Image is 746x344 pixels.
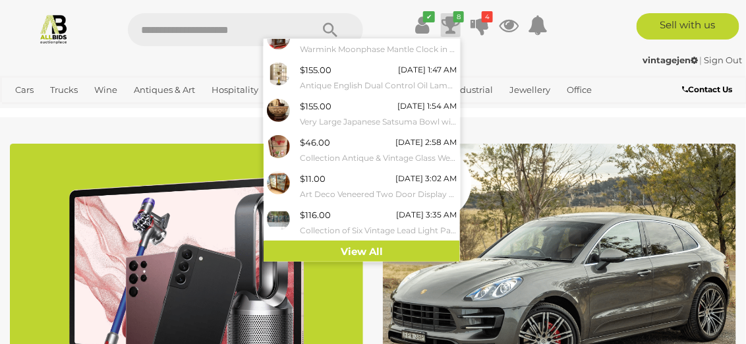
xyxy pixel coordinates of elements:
[482,11,493,22] i: 4
[441,13,461,37] a: 8
[683,82,736,97] a: Contact Us
[446,79,498,101] a: Industrial
[264,204,460,241] a: $116.00 [DATE] 3:35 AM Collection of Six Vintage Lead Light Panels
[45,79,83,101] a: Trucks
[264,23,460,59] a: $189.00 [DATE] 1:41 AM Warmink Moonphase Mantle Clock in Timber Case
[267,135,290,158] img: 53913-91a.jpg
[10,101,47,123] a: Sports
[470,13,490,37] a: 4
[300,115,457,129] small: Very Large Japanese Satsuma Bowl with Foliate Motif and Crackle Glaze on Wooden Stand
[264,96,460,132] a: $155.00 [DATE] 1:54 AM Very Large Japanese Satsuma Bowl with Foliate Motif and Crackle Glaze on W...
[395,135,457,150] div: [DATE] 2:58 AM
[423,11,435,22] i: ✔
[267,63,290,86] img: 53913-158a.jpg
[129,79,200,101] a: Antiques & Art
[643,55,698,65] strong: vintagejen
[10,79,39,101] a: Cars
[267,171,290,194] img: 53538-93a.jpg
[683,84,733,94] b: Contact Us
[300,135,330,150] div: $46.00
[637,13,739,40] a: Sell with us
[398,63,457,77] div: [DATE] 1:47 AM
[643,55,700,65] a: vintagejen
[207,79,264,101] a: Hospitality
[264,241,460,264] a: View All
[504,79,556,101] a: Jewellery
[264,59,460,96] a: $155.00 [DATE] 1:47 AM Antique English Dual Control Oil Lamp with Yellow Glass Base, Vaseline Gla...
[395,171,457,186] div: [DATE] 3:02 AM
[704,55,743,65] a: Sign Out
[300,171,326,186] div: $11.00
[453,11,464,22] i: 8
[53,101,158,123] a: [GEOGRAPHIC_DATA]
[300,223,457,238] small: Collection of Six Vintage Lead Light Panels
[300,78,457,93] small: Antique English Dual Control Oil Lamp with Yellow Glass Base, Vaseline Glass Font and Glass Chimney
[300,99,331,114] div: $155.00
[300,42,457,57] small: Warmink Moonphase Mantle Clock in Timber Case
[397,99,457,113] div: [DATE] 1:54 AM
[38,13,69,44] img: Allbids.com.au
[300,63,331,78] div: $155.00
[300,151,457,165] small: Collection Antique & Vintage Glass Wear Including Cranberry Glass Pitcher with Seven Glasses, Ura...
[396,208,457,222] div: [DATE] 3:35 AM
[412,13,432,37] a: ✔
[300,208,331,223] div: $116.00
[700,55,703,65] span: |
[561,79,597,101] a: Office
[89,79,123,101] a: Wine
[264,132,460,168] a: $46.00 [DATE] 2:58 AM Collection Antique & Vintage Glass Wear Including Cranberry Glass Pitcher w...
[300,187,457,202] small: Art Deco Veneered Two Door Display Cabinet
[267,208,290,231] img: 53538-126a.jpg
[297,13,363,46] button: Search
[264,168,460,204] a: $11.00 [DATE] 3:02 AM Art Deco Veneered Two Door Display Cabinet
[267,99,290,122] img: 53913-57a.jpg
